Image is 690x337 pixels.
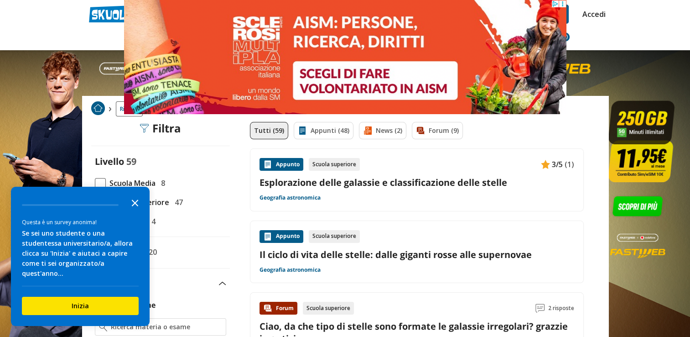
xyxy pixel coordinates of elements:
[552,158,563,170] span: 3/5
[11,187,150,326] div: Survey
[145,246,157,258] span: 20
[140,124,149,133] img: Filtra filtri mobile
[157,177,165,189] span: 8
[259,230,303,243] div: Appunto
[259,194,321,201] a: Geografia astronomica
[359,122,406,139] a: News (2)
[219,282,226,285] img: Apri e chiudi sezione
[91,101,105,116] a: Home
[259,176,574,189] a: Esplorazione delle galassie e classificazione delle stelle
[140,122,181,135] div: Filtra
[416,126,425,135] img: Forum filtro contenuto
[126,193,144,211] button: Close the survey
[22,228,139,279] div: Se sei uno studente o una studentessa universitario/a, allora clicca su 'Inizia' e aiutaci a capi...
[565,158,574,170] span: (1)
[412,122,463,139] a: Forum (9)
[148,216,156,227] span: 4
[303,302,354,315] div: Scuola superiore
[259,248,574,261] a: Il ciclo di vita delle stelle: dalle giganti rosse alle supernovae
[309,158,360,171] div: Scuola superiore
[22,218,139,226] div: Questa è un survey anonima!
[126,155,136,168] span: 59
[22,297,139,315] button: Inizia
[95,155,124,168] label: Livello
[298,126,307,135] img: Appunti filtro contenuto
[548,302,574,315] span: 2 risposte
[309,230,360,243] div: Scuola superiore
[259,158,303,171] div: Appunto
[250,122,288,139] a: Tutti (59)
[259,302,297,315] div: Forum
[259,266,321,274] a: Geografia astronomica
[582,5,602,24] a: Accedi
[263,232,272,241] img: Appunti contenuto
[263,304,272,313] img: Forum contenuto
[541,160,550,169] img: Appunti contenuto
[111,322,222,332] input: Ricerca materia o esame
[535,304,545,313] img: Commenti lettura
[106,177,156,189] span: Scuola Media
[116,101,143,116] a: Ricerca
[363,126,372,135] img: News filtro contenuto
[171,196,183,208] span: 47
[294,122,353,139] a: Appunti (48)
[99,322,108,332] img: Ricerca materia o esame
[91,101,105,115] img: Home
[263,160,272,169] img: Appunti contenuto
